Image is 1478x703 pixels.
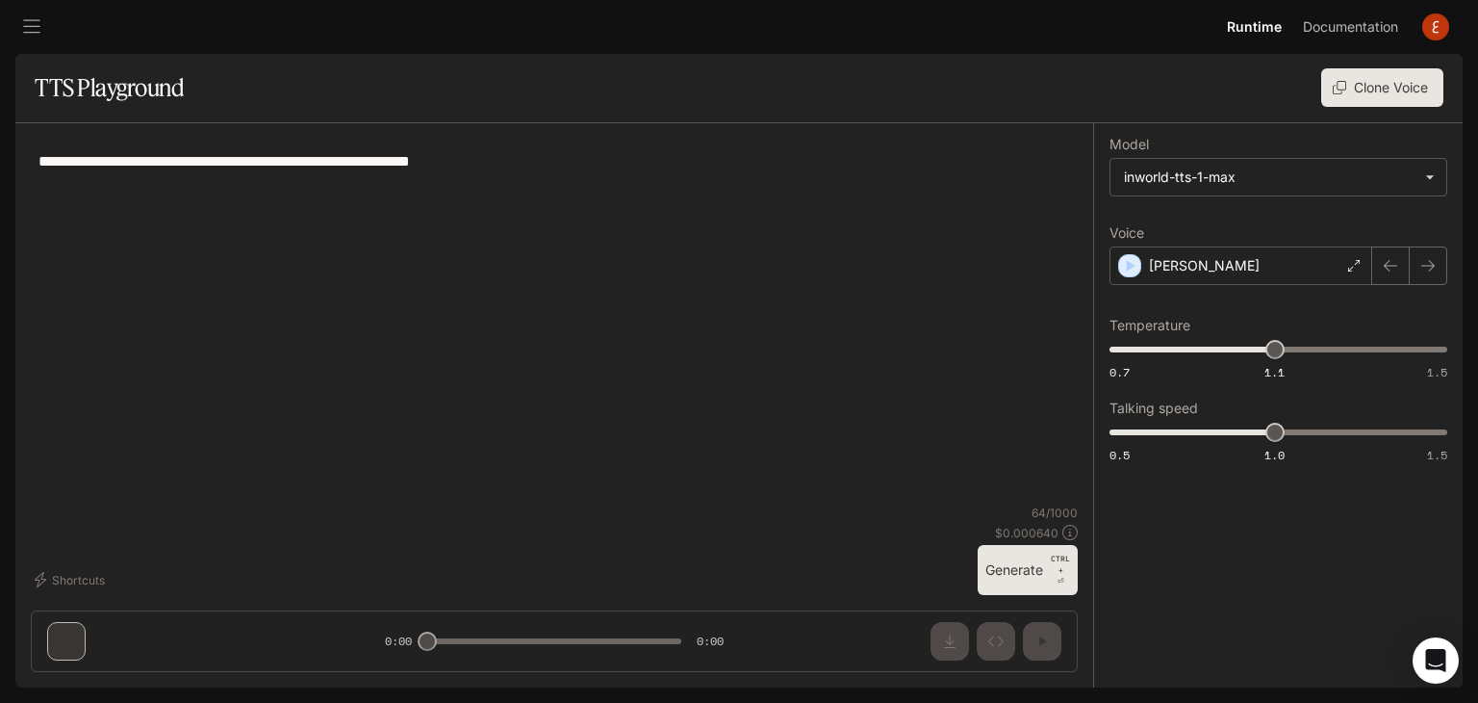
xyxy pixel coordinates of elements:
span: 0.7 [1109,364,1130,380]
button: Clone Voice [1321,68,1443,107]
span: 1.0 [1264,447,1285,463]
span: 1.1 [1264,364,1285,380]
h1: TTS Playground [35,68,184,107]
div: فتح برنامج Intercom Messenger [1413,638,1459,684]
button: open drawer [14,10,49,44]
span: 0.5 [1109,447,1130,463]
span: Runtime [1227,15,1282,39]
button: Shortcuts [31,564,113,595]
p: ⏎ [1051,553,1070,587]
p: Model [1109,138,1149,151]
img: User avatar [1422,13,1449,40]
a: Documentation [1291,8,1409,46]
a: Runtime [1219,8,1289,46]
p: Voice [1109,226,1144,240]
p: Talking speed [1109,402,1198,415]
span: 1.5 [1427,447,1447,463]
p: [PERSON_NAME] [1149,256,1260,275]
p: Temperature [1109,319,1190,332]
p: $ 0.000640 [995,525,1058,541]
span: 1.5 [1427,364,1447,380]
div: inworld-tts-1-max [1124,168,1415,187]
span: Documentation [1303,15,1398,39]
p: CTRL + [1051,553,1070,576]
button: User avatar [1416,8,1455,46]
button: GenerateCTRL +⏎ [978,545,1078,595]
div: inworld-tts-1-max [1110,159,1446,195]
